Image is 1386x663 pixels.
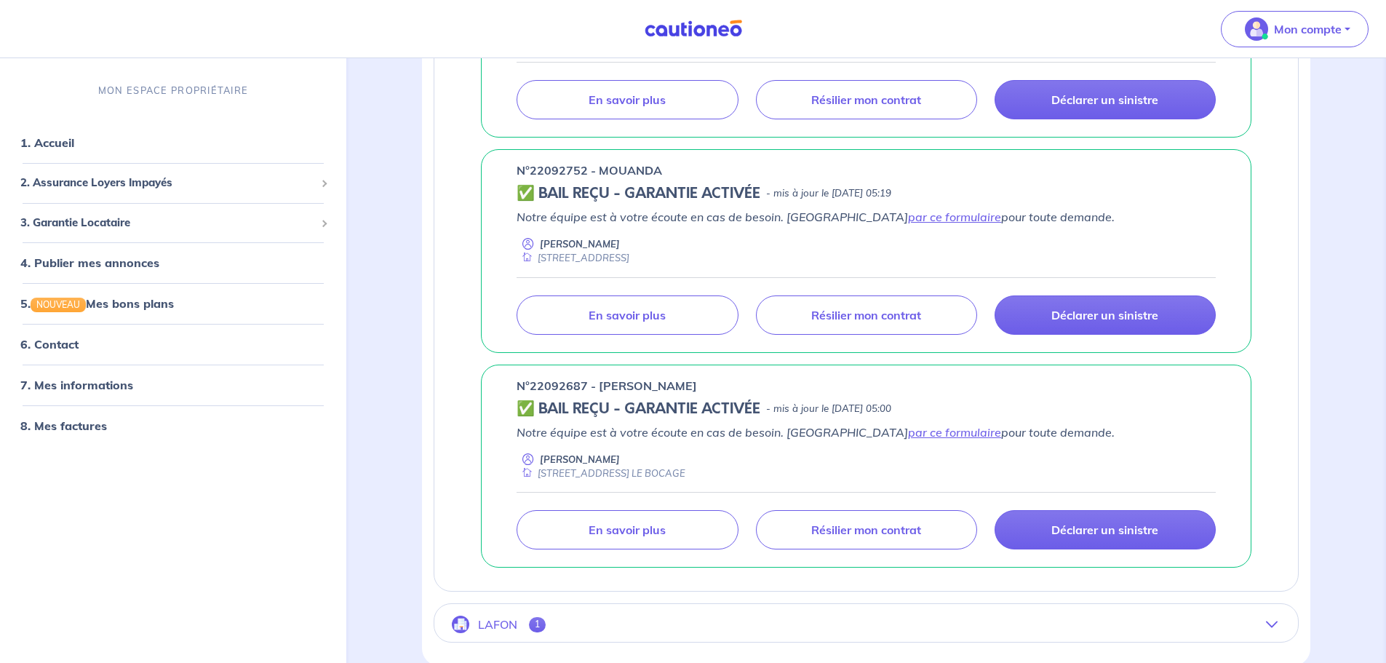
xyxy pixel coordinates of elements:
[20,296,174,311] a: 5.NOUVEAUMes bons plans
[1274,20,1342,38] p: Mon compte
[517,295,738,335] a: En savoir plus
[20,337,79,352] a: 6. Contact
[6,169,340,197] div: 2. Assurance Loyers Impayés
[756,295,977,335] a: Résilier mon contrat
[517,510,738,549] a: En savoir plus
[20,215,315,231] span: 3. Garantie Locataire
[1245,17,1268,41] img: illu_account_valid_menu.svg
[478,618,517,632] p: LAFON
[811,308,921,322] p: Résilier mon contrat
[434,607,1298,642] button: LAFON1
[517,80,738,119] a: En savoir plus
[517,377,697,394] p: n°22092687 - [PERSON_NAME]
[20,378,133,392] a: 7. Mes informations
[517,185,760,202] h5: ✅ BAIL REÇU - GARANTIE ACTIVÉE
[517,400,760,418] h5: ✅ BAIL REÇU - GARANTIE ACTIVÉE
[20,255,159,270] a: 4. Publier mes annonces
[756,80,977,119] a: Résilier mon contrat
[589,523,666,537] p: En savoir plus
[98,84,248,98] p: MON ESPACE PROPRIÉTAIRE
[540,453,620,467] p: [PERSON_NAME]
[766,402,891,416] p: - mis à jour le [DATE] 05:00
[517,400,1216,418] div: state: CONTRACT-VALIDATED, Context: ,MAYBE-CERTIFICATE,,LESSOR-DOCUMENTS,IS-ODEALIM
[20,135,74,150] a: 1. Accueil
[995,80,1216,119] a: Déclarer un sinistre
[529,617,546,632] span: 1
[589,308,666,322] p: En savoir plus
[6,411,340,440] div: 8. Mes factures
[517,467,685,480] div: [STREET_ADDRESS] LE BOCAGE
[639,20,748,38] img: Cautioneo
[517,162,662,179] p: n°22092752 - MOUANDA
[6,289,340,318] div: 5.NOUVEAUMes bons plans
[995,510,1216,549] a: Déclarer un sinistre
[6,128,340,157] div: 1. Accueil
[908,210,1001,224] a: par ce formulaire
[1221,11,1369,47] button: illu_account_valid_menu.svgMon compte
[6,209,340,237] div: 3. Garantie Locataire
[517,208,1216,226] p: Notre équipe est à votre écoute en cas de besoin. [GEOGRAPHIC_DATA] pour toute demande.
[995,295,1216,335] a: Déclarer un sinistre
[1051,523,1158,537] p: Déclarer un sinistre
[589,92,666,107] p: En savoir plus
[908,425,1001,440] a: par ce formulaire
[540,237,620,251] p: [PERSON_NAME]
[452,616,469,633] img: illu_company.svg
[766,186,891,201] p: - mis à jour le [DATE] 05:19
[1051,308,1158,322] p: Déclarer un sinistre
[517,251,629,265] div: [STREET_ADDRESS]
[517,424,1216,441] p: Notre équipe est à votre écoute en cas de besoin. [GEOGRAPHIC_DATA] pour toute demande.
[811,92,921,107] p: Résilier mon contrat
[6,330,340,359] div: 6. Contact
[20,175,315,191] span: 2. Assurance Loyers Impayés
[6,248,340,277] div: 4. Publier mes annonces
[1051,92,1158,107] p: Déclarer un sinistre
[20,418,107,433] a: 8. Mes factures
[517,185,1216,202] div: state: CONTRACT-VALIDATED, Context: ,MAYBE-CERTIFICATE,,LESSOR-DOCUMENTS,IS-ODEALIM
[6,370,340,400] div: 7. Mes informations
[811,523,921,537] p: Résilier mon contrat
[756,510,977,549] a: Résilier mon contrat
